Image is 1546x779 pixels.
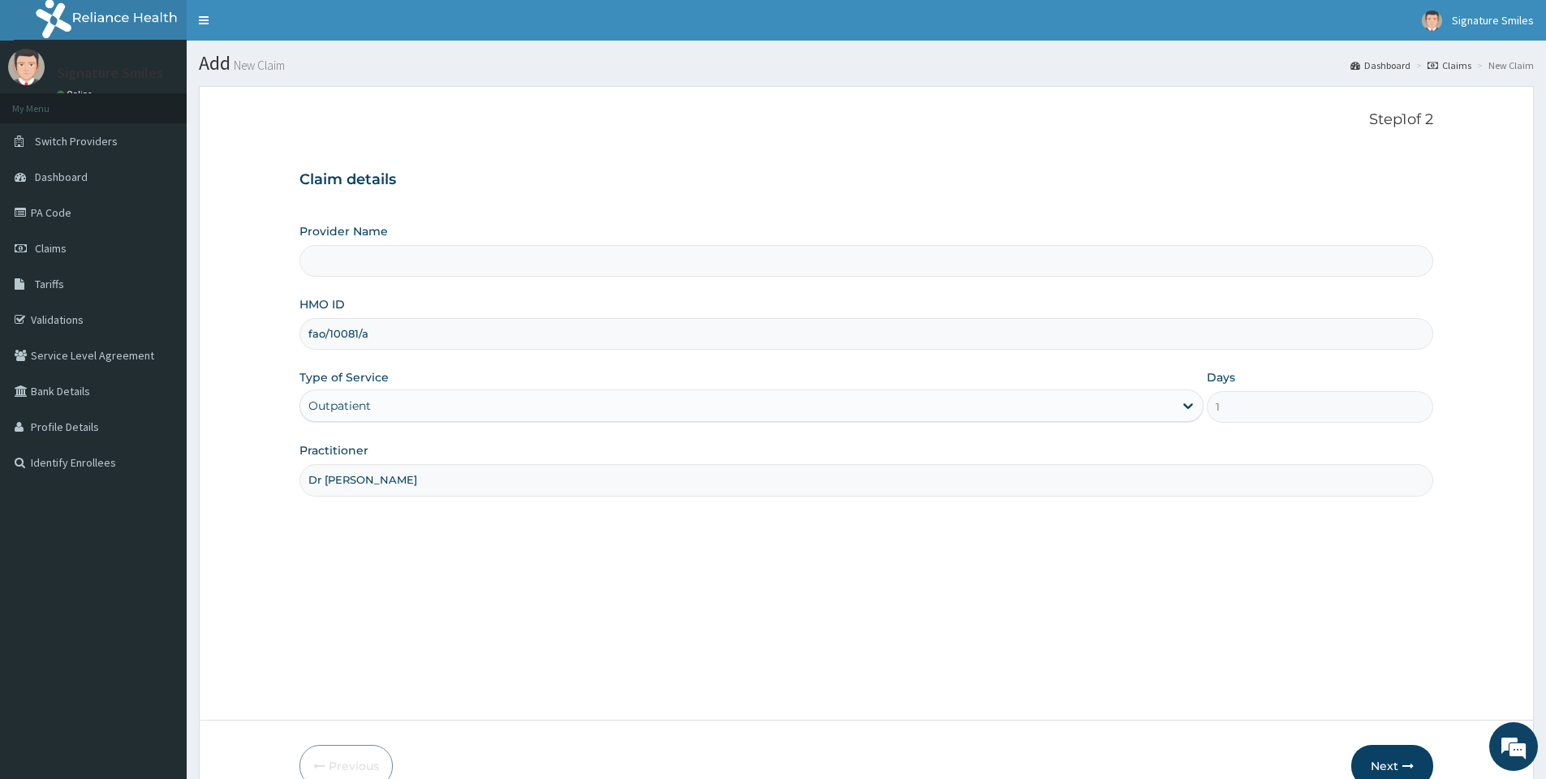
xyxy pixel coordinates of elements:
[35,277,64,291] span: Tariffs
[1473,58,1534,72] li: New Claim
[35,241,67,256] span: Claims
[199,53,1534,74] h1: Add
[35,134,118,148] span: Switch Providers
[299,223,388,239] label: Provider Name
[1207,369,1235,385] label: Days
[1452,13,1534,28] span: Signature Smiles
[299,369,389,385] label: Type of Service
[57,66,163,80] p: Signature Smiles
[308,398,371,414] div: Outpatient
[299,464,1433,496] input: Enter Name
[35,170,88,184] span: Dashboard
[57,88,96,100] a: Online
[1428,58,1471,72] a: Claims
[230,59,285,71] small: New Claim
[8,49,45,85] img: User Image
[299,111,1433,129] p: Step 1 of 2
[1350,58,1410,72] a: Dashboard
[299,318,1433,350] input: Enter HMO ID
[299,442,368,458] label: Practitioner
[299,296,345,312] label: HMO ID
[299,171,1433,189] h3: Claim details
[1422,11,1442,31] img: User Image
